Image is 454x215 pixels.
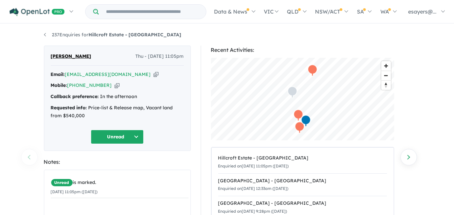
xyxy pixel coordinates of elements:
canvas: Map [211,58,394,140]
div: Hillcroft Estate - [GEOGRAPHIC_DATA] [218,154,387,162]
button: Copy [115,82,120,89]
small: Enquiried on [DATE] 11:05pm ([DATE]) [218,163,289,168]
button: Copy [154,71,158,78]
span: Unread [51,179,73,187]
button: Reset bearing to north [381,80,391,90]
div: Map marker [293,109,303,122]
small: Enquiried on [DATE] 9:28pm ([DATE]) [218,209,287,214]
nav: breadcrumb [44,31,410,39]
span: Reset bearing to north [381,81,391,90]
a: [PHONE_NUMBER] [67,82,112,88]
div: [GEOGRAPHIC_DATA] - [GEOGRAPHIC_DATA] [218,199,387,207]
span: [PERSON_NAME] [51,53,91,60]
strong: Mobile: [51,82,67,88]
strong: Requested info: [51,105,87,111]
strong: Callback preference: [51,93,99,99]
div: Map marker [295,122,304,134]
span: Thu - [DATE] 11:05pm [136,53,184,60]
div: Map marker [301,115,311,127]
small: [DATE] 11:05pm ([DATE]) [51,189,98,194]
button: Zoom in [381,61,391,71]
a: [EMAIL_ADDRESS][DOMAIN_NAME] [65,71,151,77]
a: Hillcroft Estate - [GEOGRAPHIC_DATA]Enquiried on[DATE] 11:05pm ([DATE]) [218,151,387,174]
span: esayers@... [408,8,437,15]
div: Recent Activities: [211,46,394,54]
input: Try estate name, suburb, builder or developer [100,5,205,19]
button: Unread [91,130,144,144]
button: Zoom out [381,71,391,80]
strong: Hillcroft Estate - [GEOGRAPHIC_DATA] [89,32,182,38]
strong: Email: [51,71,65,77]
small: Enquiried on [DATE] 12:33am ([DATE]) [218,186,289,191]
div: Map marker [287,86,297,98]
img: Openlot PRO Logo White [10,8,65,16]
div: Price-list & Release map, Vacant land from $540,000 [51,104,184,120]
div: is marked. [51,179,189,187]
div: In the afternoon [51,93,184,101]
a: [GEOGRAPHIC_DATA] - [GEOGRAPHIC_DATA]Enquiried on[DATE] 12:33am ([DATE]) [218,173,387,197]
div: Map marker [307,64,317,77]
div: [GEOGRAPHIC_DATA] - [GEOGRAPHIC_DATA] [218,177,387,185]
a: 237Enquiries forHillcroft Estate - [GEOGRAPHIC_DATA] [44,32,182,38]
div: Notes: [44,158,191,166]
